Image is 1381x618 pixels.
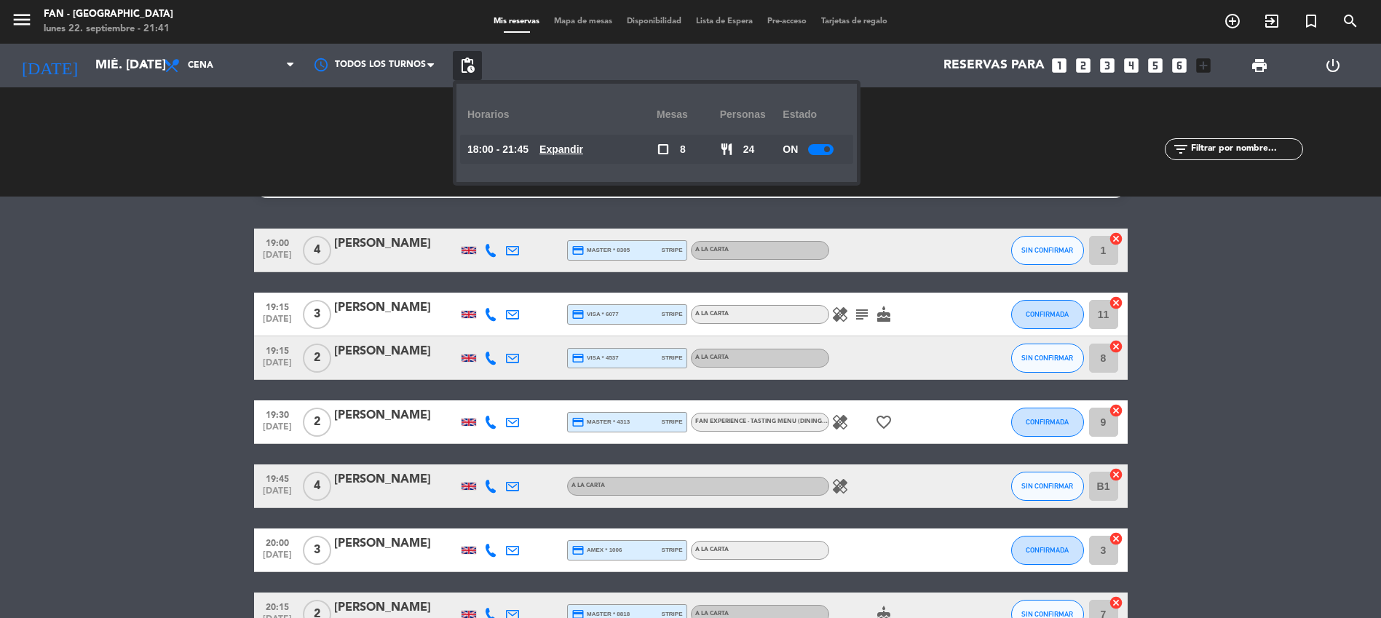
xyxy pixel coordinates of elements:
span: 8 [680,141,686,158]
span: SIN CONFIRMAR [1021,610,1073,618]
div: lunes 22. septiembre - 21:41 [44,22,173,36]
span: A la carta [571,483,605,488]
span: CONFIRMADA [1026,310,1069,318]
i: credit_card [571,352,585,365]
i: cancel [1109,403,1123,418]
span: [DATE] [259,550,296,567]
span: 3 [303,536,331,565]
div: Mesas [657,95,720,135]
span: Reservas para [943,58,1045,73]
i: filter_list [1172,140,1190,158]
button: CONFIRMADA [1011,536,1084,565]
i: power_settings_new [1324,57,1342,74]
i: healing [831,478,849,495]
div: Fan - [GEOGRAPHIC_DATA] [44,7,173,22]
span: stripe [662,353,683,363]
i: healing [831,306,849,323]
i: looks_4 [1122,56,1141,75]
span: CONFIRMADA [1026,546,1069,554]
span: amex * 1006 [571,544,622,557]
span: Fan Experience - Tasting Menu (Dining Room) [695,419,872,424]
span: Lista de Espera [689,17,760,25]
span: visa * 4537 [571,352,619,365]
div: [PERSON_NAME] [334,406,458,425]
span: Pre-acceso [760,17,814,25]
span: A la carta [695,611,729,617]
i: cake [875,306,893,323]
button: CONFIRMADA [1011,408,1084,437]
span: 3 [303,300,331,329]
input: Filtrar por nombre... [1190,141,1302,157]
i: add_circle_outline [1224,12,1241,30]
div: [PERSON_NAME] [334,534,458,553]
span: SIN CONFIRMAR [1021,354,1073,362]
i: cancel [1109,339,1123,354]
div: Estado [783,95,846,135]
div: [PERSON_NAME] [334,234,458,253]
span: 20:00 [259,534,296,550]
i: looks_one [1050,56,1069,75]
span: 20:15 [259,598,296,614]
i: cancel [1109,595,1123,610]
i: subject [853,306,871,323]
span: stripe [662,417,683,427]
span: CONFIRMADA [1026,418,1069,426]
i: looks_3 [1098,56,1117,75]
span: [DATE] [259,358,296,375]
span: SIN CONFIRMAR [1021,482,1073,490]
i: cancel [1109,296,1123,310]
span: [DATE] [259,250,296,267]
i: turned_in_not [1302,12,1320,30]
span: Mapa de mesas [547,17,620,25]
span: A la carta [695,547,729,552]
span: visa * 6077 [571,308,619,321]
i: credit_card [571,308,585,321]
span: master * 4313 [571,416,630,429]
span: 19:30 [259,405,296,422]
i: looks_6 [1170,56,1189,75]
span: check_box_outline_blank [657,143,670,156]
span: Cena [188,60,213,71]
button: SIN CONFIRMAR [1011,344,1084,373]
span: SIN CONFIRMAR [1021,246,1073,254]
i: credit_card [571,416,585,429]
span: 24 [743,141,755,158]
i: healing [831,413,849,431]
div: [PERSON_NAME] [334,470,458,489]
button: SIN CONFIRMAR [1011,472,1084,501]
i: credit_card [571,544,585,557]
i: search [1342,12,1359,30]
span: 18:00 - 21:45 [467,141,529,158]
div: personas [720,95,783,135]
i: cancel [1109,467,1123,482]
i: looks_5 [1146,56,1165,75]
span: 4 [303,236,331,265]
button: CONFIRMADA [1011,300,1084,329]
span: Mis reservas [486,17,547,25]
span: 19:45 [259,470,296,486]
button: SIN CONFIRMAR [1011,236,1084,265]
span: stripe [662,309,683,319]
span: A la carta [695,354,729,360]
span: ON [783,141,798,158]
span: Disponibilidad [620,17,689,25]
span: 19:15 [259,298,296,314]
span: 2 [303,344,331,373]
i: exit_to_app [1263,12,1281,30]
span: Tarjetas de regalo [814,17,895,25]
span: A la carta [695,311,729,317]
span: 19:15 [259,341,296,358]
div: LOG OUT [1297,44,1370,87]
u: Expandir [539,143,583,155]
span: master * 8305 [571,244,630,257]
span: 4 [303,472,331,501]
div: Horarios [467,95,657,135]
i: add_box [1194,56,1213,75]
span: [DATE] [259,486,296,503]
button: menu [11,9,33,36]
i: [DATE] [11,49,88,82]
span: stripe [662,545,683,555]
i: credit_card [571,244,585,257]
span: A la carta [695,247,729,253]
i: menu [11,9,33,31]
